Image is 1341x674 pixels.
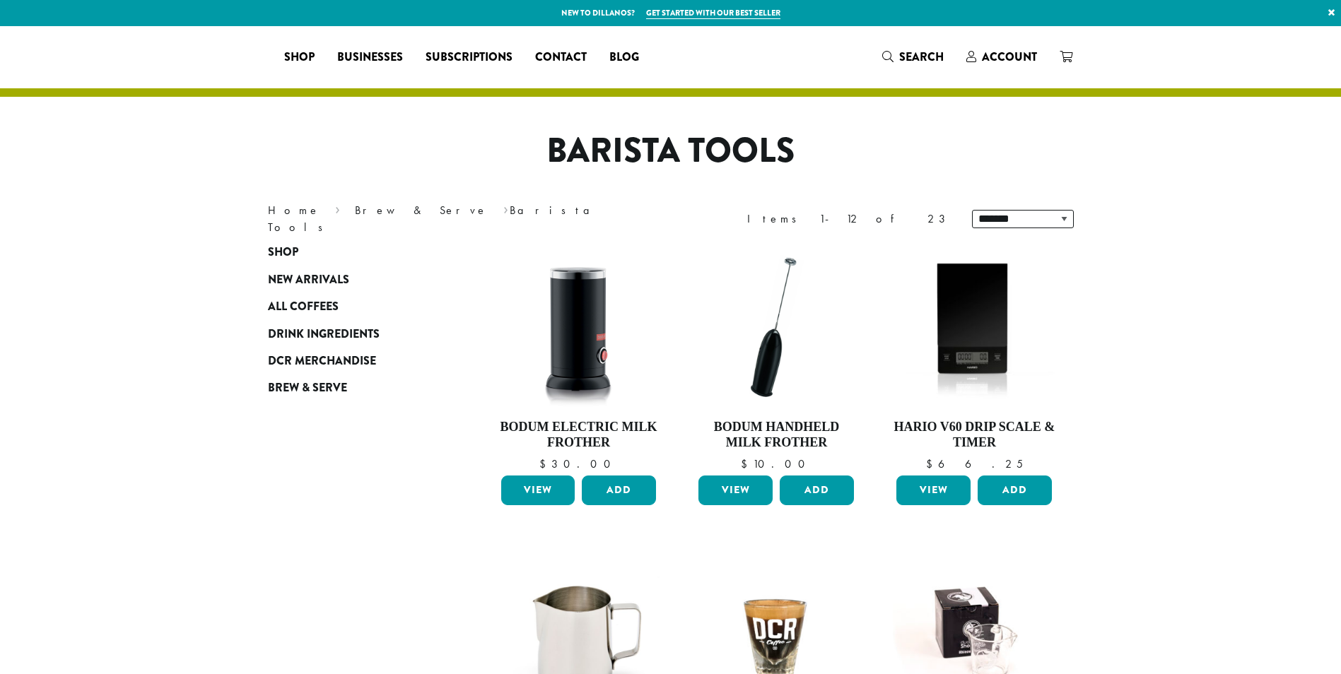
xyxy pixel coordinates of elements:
[337,49,403,66] span: Businesses
[268,374,438,401] a: Brew & Serve
[609,49,639,66] span: Blog
[582,475,656,505] button: Add
[503,197,508,219] span: ›
[257,131,1084,172] h1: Barista Tools
[268,326,380,343] span: Drink Ingredients
[268,293,438,320] a: All Coffees
[268,271,349,289] span: New Arrivals
[535,49,587,66] span: Contact
[501,475,575,505] a: View
[780,475,854,505] button: Add
[268,244,298,261] span: Shop
[498,420,660,450] h4: Bodum Electric Milk Frother
[893,246,1055,470] a: Hario V60 Drip Scale & Timer $66.25
[695,420,857,450] h4: Bodum Handheld Milk Frother
[268,320,438,347] a: Drink Ingredients
[426,49,513,66] span: Subscriptions
[268,203,320,218] a: Home
[899,49,944,65] span: Search
[268,298,339,316] span: All Coffees
[695,246,857,408] img: DP3927.01-002.png
[926,456,938,471] span: $
[335,197,340,219] span: ›
[539,456,551,471] span: $
[741,456,753,471] span: $
[268,379,347,397] span: Brew & Serve
[896,475,971,505] a: View
[978,475,1052,505] button: Add
[893,246,1055,408] img: Hario-V60-Scale-300x300.jpg
[539,456,617,471] bdi: 30.00
[268,348,438,374] a: DCR Merchandise
[268,266,438,293] a: New Arrivals
[695,246,857,470] a: Bodum Handheld Milk Frother $10.00
[273,46,326,69] a: Shop
[268,353,376,370] span: DCR Merchandise
[498,246,660,470] a: Bodum Electric Milk Frother $30.00
[355,203,488,218] a: Brew & Serve
[871,45,955,69] a: Search
[747,211,951,227] div: Items 1-12 of 23
[982,49,1037,65] span: Account
[497,246,660,408] img: DP3954.01-002.png
[268,202,650,236] nav: Breadcrumb
[741,456,812,471] bdi: 10.00
[284,49,315,66] span: Shop
[698,475,773,505] a: View
[268,239,438,266] a: Shop
[646,7,780,19] a: Get started with our best seller
[926,456,1023,471] bdi: 66.25
[893,420,1055,450] h4: Hario V60 Drip Scale & Timer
